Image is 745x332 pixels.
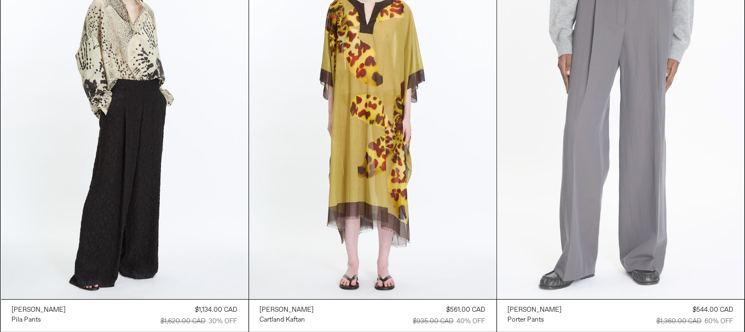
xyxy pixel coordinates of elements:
[508,315,562,325] a: Porter Pants
[693,305,734,315] div: $544.00 CAD
[260,315,314,325] a: Cartland Kaftan
[457,317,486,327] div: 40% OFF
[260,316,305,325] div: Cartland Kaftan
[209,317,238,327] div: 30% OFF
[12,315,66,325] a: Pila Pants
[260,305,314,315] a: [PERSON_NAME]
[413,317,454,327] div: $935.00 CAD
[508,316,545,325] div: Porter Pants
[447,305,486,315] div: $561.00 CAD
[195,305,238,315] div: $1,134.00 CAD
[12,316,42,325] div: Pila Pants
[705,317,734,327] div: 60% OFF
[657,317,702,327] div: $1,360.00 CAD
[12,305,66,315] a: [PERSON_NAME]
[161,317,206,327] div: $1,620.00 CAD
[508,305,562,315] a: [PERSON_NAME]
